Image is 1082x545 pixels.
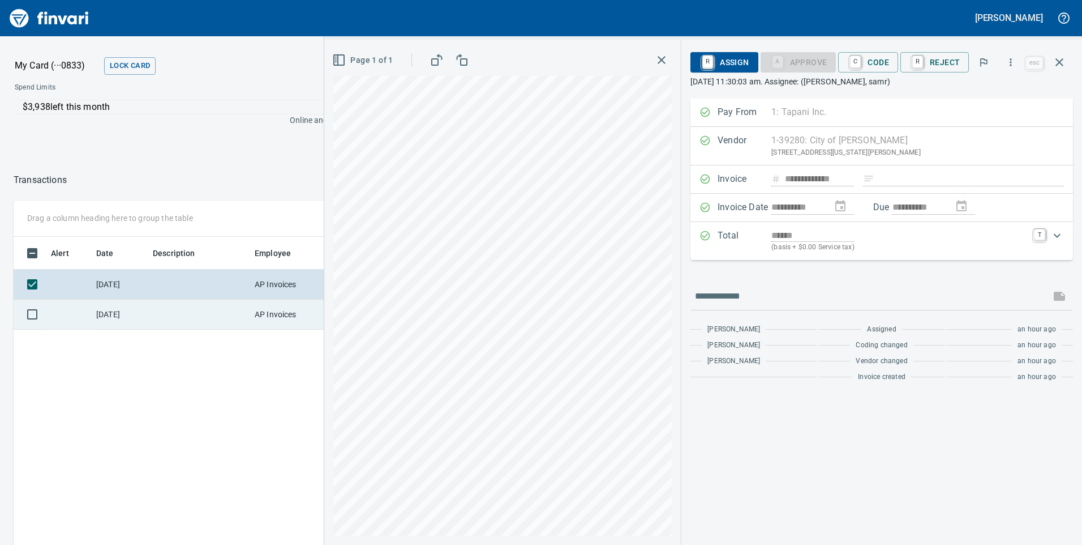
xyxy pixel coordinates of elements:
button: Flag [971,50,996,75]
nav: breadcrumb [14,173,67,187]
div: Expand [690,222,1073,260]
span: Code [847,53,889,72]
button: Page 1 of 1 [330,50,397,71]
span: Description [153,246,195,260]
span: Alert [51,246,69,260]
span: Date [96,246,114,260]
p: $3,938 left this month [23,100,377,114]
p: Transactions [14,173,67,187]
a: R [912,56,923,68]
p: [DATE] 11:30:03 am. Assignee: ([PERSON_NAME], samr) [690,76,1073,87]
a: R [702,56,713,68]
p: Online and foreign allowed [6,114,385,126]
span: Date [96,246,128,260]
span: Assigned [867,324,896,335]
span: This records your message into the invoice and notifies anyone mentioned [1046,283,1073,310]
td: AP Invoices [250,300,335,330]
span: an hour ago [1017,372,1056,383]
span: Invoice created [858,372,905,383]
button: More [998,50,1023,75]
span: Assign [699,53,749,72]
span: Coding changed [856,340,907,351]
img: Finvari [7,5,92,32]
p: My Card (···0833) [15,59,100,73]
span: Employee [255,246,291,260]
td: AP Invoices [250,270,335,300]
p: Total [718,229,771,253]
span: an hour ago [1017,324,1056,335]
a: C [850,56,861,68]
button: RReject [900,52,969,73]
td: [DATE] [92,270,148,300]
span: an hour ago [1017,356,1056,367]
h5: [PERSON_NAME] [975,12,1043,24]
a: esc [1026,57,1043,69]
span: Close invoice [1023,49,1073,76]
p: (basis + $0.00 Service tax) [771,242,1027,253]
span: an hour ago [1017,340,1056,351]
span: Description [153,246,210,260]
span: Spend Limits [15,82,219,93]
button: [PERSON_NAME] [972,9,1046,27]
div: Coding Required [761,57,836,66]
span: Page 1 of 1 [334,53,393,67]
span: [PERSON_NAME] [707,324,760,335]
span: Lock Card [110,59,150,73]
td: [DATE] [92,300,148,330]
span: [PERSON_NAME] [707,340,760,351]
span: Alert [51,246,84,260]
p: Drag a column heading here to group the table [27,212,193,224]
span: [PERSON_NAME] [707,356,760,367]
button: CCode [838,52,898,73]
button: Lock Card [104,57,156,75]
a: T [1034,229,1045,240]
button: RAssign [690,52,758,73]
span: Reject [909,53,960,72]
span: Employee [255,246,306,260]
span: Vendor changed [856,356,907,367]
